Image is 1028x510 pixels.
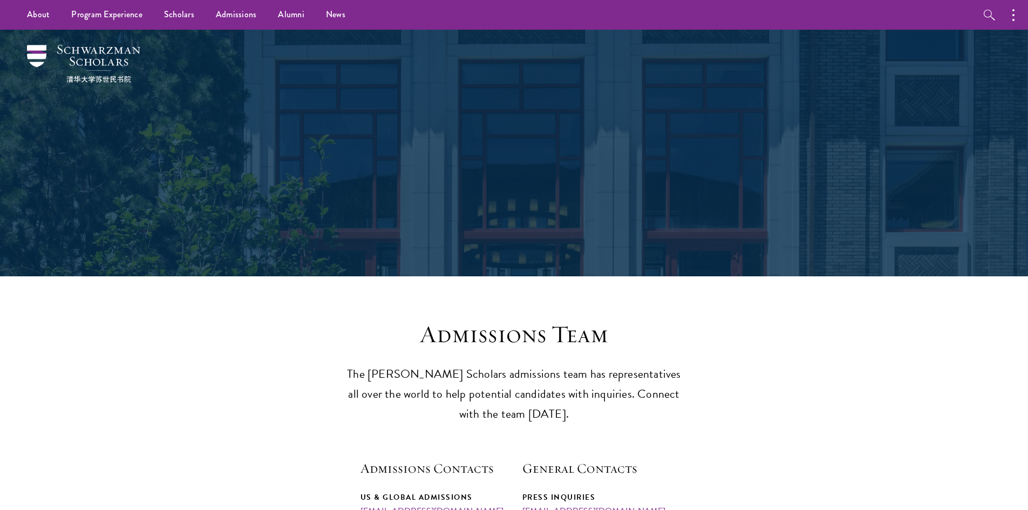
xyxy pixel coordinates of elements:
div: US & Global Admissions [360,491,506,504]
div: Press Inquiries [522,491,668,504]
img: Schwarzman Scholars [27,45,140,83]
h3: Admissions Team [347,319,682,350]
h5: General Contacts [522,459,668,478]
h5: Admissions Contacts [360,459,506,478]
p: The [PERSON_NAME] Scholars admissions team has representatives all over the world to help potenti... [347,364,682,424]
